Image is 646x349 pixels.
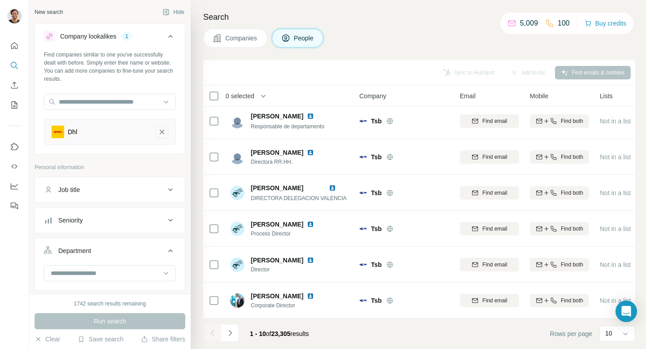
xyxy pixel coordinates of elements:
button: Find both [530,186,589,200]
span: Not in a list [600,297,631,304]
button: Department [35,240,185,265]
span: [PERSON_NAME] [251,112,303,121]
img: LinkedIn logo [307,292,314,300]
span: Find email [482,261,507,269]
span: Find both [561,261,583,269]
span: Tsb [371,260,382,269]
img: Dhl-logo [52,126,64,138]
button: Find both [530,150,589,164]
span: 1 - 10 [250,330,266,337]
button: Hide [156,5,191,19]
span: Company [359,92,386,100]
button: Save search [78,335,123,344]
span: Process Director [251,230,325,238]
button: Seniority [35,209,185,231]
span: Find both [561,297,583,305]
span: Not in a list [600,261,631,268]
span: Director [251,266,325,274]
button: Quick start [7,38,22,54]
button: Dashboard [7,178,22,194]
span: Not in a list [600,189,631,196]
button: Find both [530,294,589,307]
button: Find both [530,258,589,271]
p: 10 [605,329,612,338]
img: Logo of Tsb [359,225,367,232]
span: Find email [482,225,507,233]
span: 23,305 [271,330,291,337]
button: Clear [35,335,60,344]
button: My lists [7,97,22,113]
div: Dhl [68,127,77,136]
span: Find email [482,189,507,197]
img: LinkedIn logo [329,184,336,192]
span: Corporate Director [251,301,325,310]
p: Personal information [35,163,185,171]
span: Find both [561,189,583,197]
img: LinkedIn logo [307,257,314,264]
img: Logo of Tsb [359,189,367,196]
img: Logo of Tsb [359,261,367,268]
span: Not in a list [600,118,631,125]
span: Find both [561,117,583,125]
button: Find email [460,222,519,236]
button: Find email [460,294,519,307]
span: Email [460,92,476,100]
button: Search [7,57,22,74]
button: Share filters [141,335,185,344]
img: Logo of Tsb [359,153,367,161]
span: Tsb [371,224,382,233]
span: Tsb [371,117,382,126]
button: Find email [460,258,519,271]
span: Not in a list [600,153,631,161]
span: Lists [600,92,613,100]
button: Find both [530,114,589,128]
span: [PERSON_NAME] [251,292,303,301]
div: New search [35,8,63,16]
button: Find email [460,186,519,200]
span: 0 selected [226,92,254,100]
img: Avatar [230,222,244,236]
button: Feedback [7,198,22,214]
span: Rows per page [550,329,592,338]
div: Open Intercom Messenger [615,301,637,322]
button: Company lookalikes1 [35,26,185,51]
img: LinkedIn logo [307,113,314,120]
img: Avatar [230,186,244,200]
img: Logo of Tsb [359,297,367,304]
div: Department [58,246,91,255]
span: DIRECTORA DELEGACION VALENCIA [251,195,347,201]
div: Company lookalikes [60,32,116,41]
p: 5,009 [520,18,538,29]
span: [PERSON_NAME] [251,221,303,228]
span: Companies [225,34,258,43]
span: Not in a list [600,225,631,232]
button: Find email [460,150,519,164]
button: Job title [35,179,185,201]
p: 100 [558,18,570,29]
button: Navigate to next page [221,324,239,342]
span: Directora RR.HH. [251,158,325,166]
span: Find both [561,225,583,233]
button: Find both [530,222,589,236]
img: LinkedIn logo [307,221,314,228]
button: Dhl-remove-button [156,126,168,138]
span: People [294,34,314,43]
button: Enrich CSV [7,77,22,93]
div: 1 [122,32,132,40]
button: Use Surfe on LinkedIn [7,139,22,155]
img: Logo of Tsb [359,118,367,125]
span: Find email [482,297,507,305]
img: Avatar [230,150,244,164]
span: [PERSON_NAME] [251,184,303,192]
button: Buy credits [585,17,626,30]
button: Find email [460,114,519,128]
span: of [266,330,271,337]
img: Avatar [230,114,244,128]
img: Avatar [230,257,244,272]
div: Find companies similar to one you've successfully dealt with before. Simply enter their name or w... [44,51,176,83]
div: Seniority [58,216,83,225]
span: Find both [561,153,583,161]
span: Tsb [371,296,382,305]
div: Job title [58,185,80,194]
h4: Search [203,11,635,23]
